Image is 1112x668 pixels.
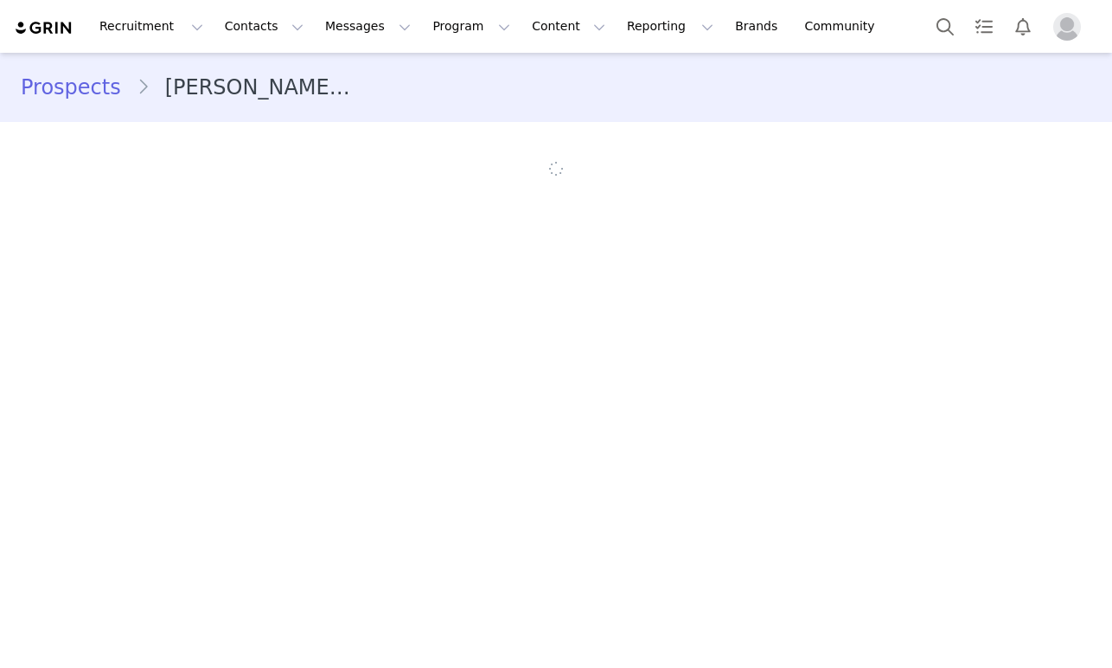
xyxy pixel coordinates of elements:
button: Contacts [214,7,314,46]
img: placeholder-profile.jpg [1053,13,1081,41]
button: Notifications [1004,7,1042,46]
a: Brands [725,7,793,46]
button: Messages [315,7,421,46]
button: Search [926,7,964,46]
button: Profile [1043,13,1098,41]
a: Prospects [21,72,137,103]
a: Community [795,7,893,46]
button: Reporting [617,7,724,46]
button: Program [422,7,521,46]
a: Tasks [965,7,1003,46]
button: Recruitment [89,7,214,46]
button: Content [521,7,616,46]
img: grin logo [14,20,74,36]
